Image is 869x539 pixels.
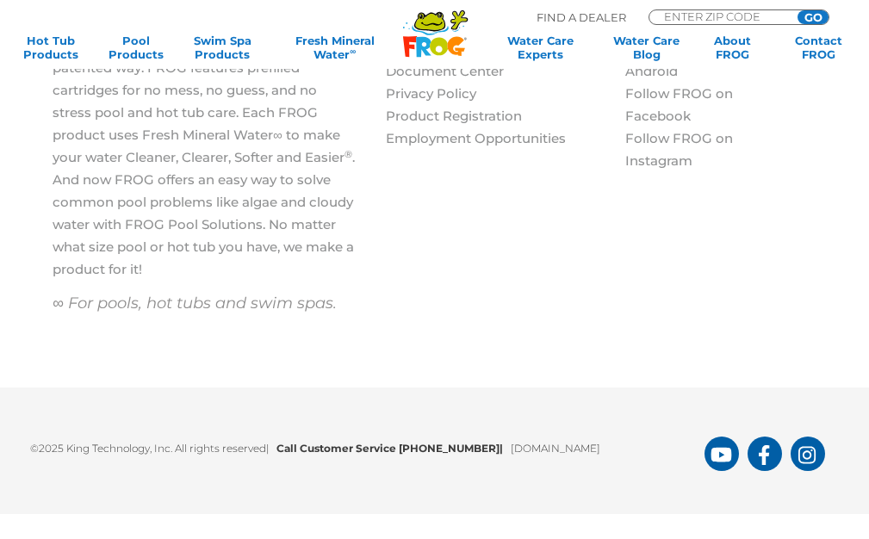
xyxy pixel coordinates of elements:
p: ©2025 King Technology, Inc. All rights reserved [30,431,705,457]
span: | [500,442,503,455]
a: Follow FROG on Instagram [625,130,733,169]
a: AboutFROG [699,34,767,61]
a: Employment Opportunities [386,130,566,146]
a: Hot TubProducts [17,34,84,61]
a: FROG Products Instagram Page [791,437,825,471]
a: [DOMAIN_NAME] [511,442,600,455]
span: | [266,442,269,455]
input: Zip Code Form [662,10,779,22]
sup: ∞ [350,46,356,56]
a: FROG Products You Tube Page [705,437,739,471]
a: Swim SpaProducts [189,34,256,61]
a: Water CareExperts [487,34,594,61]
a: Privacy Policy [386,85,476,102]
a: FROG Products Facebook Page [748,437,782,471]
a: PoolProducts [103,34,171,61]
b: Call Customer Service [PHONE_NUMBER] [276,442,511,455]
sup: ® [344,148,352,160]
p: For more than 25 years, FROG has sanitized pools, hot tubs and swim spas in its unique, patented ... [53,12,357,281]
a: Fresh MineralWater∞ [275,34,394,61]
a: Water CareBlog [613,34,680,61]
em: ∞ For pools, hot tubs and swim spas. [53,294,337,313]
p: Find A Dealer [537,9,626,25]
input: GO [798,10,829,24]
a: ContactFROG [785,34,852,61]
a: Document Center [386,63,504,79]
a: Follow FROG on Facebook [625,85,733,124]
a: Product Registration [386,108,522,124]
